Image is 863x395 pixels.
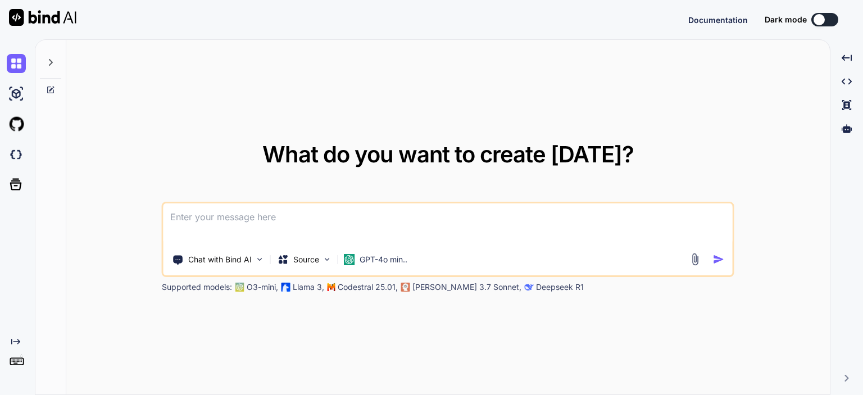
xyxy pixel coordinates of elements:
[412,282,521,293] p: [PERSON_NAME] 3.7 Sonnet,
[293,282,324,293] p: Llama 3,
[765,14,807,25] span: Dark mode
[689,253,702,266] img: attachment
[7,115,26,134] img: githubLight
[262,140,634,168] span: What do you want to create [DATE]?
[235,283,244,292] img: GPT-4
[323,255,332,264] img: Pick Models
[328,283,335,291] img: Mistral-AI
[247,282,278,293] p: O3-mini,
[9,9,76,26] img: Bind AI
[281,283,290,292] img: Llama2
[7,84,26,103] img: ai-studio
[688,15,748,25] span: Documentation
[525,283,534,292] img: claude
[360,254,407,265] p: GPT-4o min..
[255,255,265,264] img: Pick Tools
[338,282,398,293] p: Codestral 25.01,
[293,254,319,265] p: Source
[713,253,725,265] img: icon
[7,145,26,164] img: darkCloudIdeIcon
[188,254,252,265] p: Chat with Bind AI
[162,282,232,293] p: Supported models:
[536,282,584,293] p: Deepseek R1
[688,14,748,26] button: Documentation
[401,283,410,292] img: claude
[344,254,355,265] img: GPT-4o mini
[7,54,26,73] img: chat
